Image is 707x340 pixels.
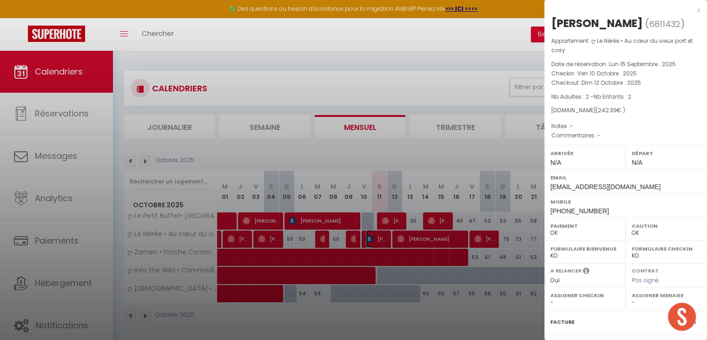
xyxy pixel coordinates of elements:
[550,149,620,158] label: Arrivée
[598,106,617,114] span: 242.39
[632,267,659,273] label: Contrat
[668,303,696,331] div: Open chat
[581,79,641,87] span: Dim 12 Octobre . 2025
[550,197,701,206] label: Mobile
[551,131,700,140] p: Commentaires :
[570,122,573,130] span: -
[632,221,701,231] label: Caution
[645,17,685,30] span: ( )
[609,60,676,68] span: Lun 15 Septembre . 2025
[551,93,631,101] span: Nb Adultes : 2 -
[551,122,700,131] p: Notes :
[594,93,631,101] span: Nb Enfants : 2
[551,36,700,55] p: Appartement :
[550,207,609,215] span: [PHONE_NUMBER]
[632,149,701,158] label: Départ
[550,317,575,327] label: Facture
[550,221,620,231] label: Paiement
[550,173,701,182] label: Email
[544,5,700,16] div: x
[577,69,637,77] span: Ven 10 Octobre . 2025
[550,291,620,300] label: Assigner Checkin
[550,244,620,253] label: Formulaire Bienvenue
[550,183,661,190] span: [EMAIL_ADDRESS][DOMAIN_NAME]
[551,37,693,54] span: ღ Le Nérée • Au cœur du vieux port et cosy
[632,276,659,284] span: Pas signé
[595,106,625,114] span: ( € )
[551,69,700,78] p: Checkin :
[597,131,601,139] span: -
[632,291,701,300] label: Assigner Menage
[632,159,642,166] span: N/A
[551,60,700,69] p: Date de réservation :
[550,267,581,275] label: A relancer
[551,78,700,88] p: Checkout :
[632,244,701,253] label: Formulaire Checkin
[649,18,681,30] span: 6811432
[550,159,561,166] span: N/A
[551,106,700,115] div: [DOMAIN_NAME]
[551,16,643,31] div: [PERSON_NAME]
[583,267,589,277] i: Sélectionner OUI si vous souhaiter envoyer les séquences de messages post-checkout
